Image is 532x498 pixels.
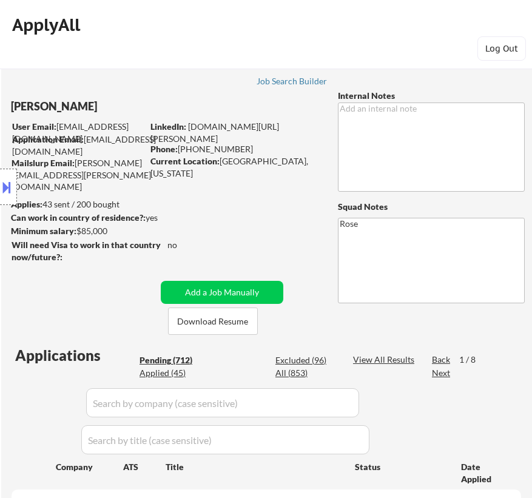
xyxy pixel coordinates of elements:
[15,348,135,363] div: Applications
[140,367,200,379] div: Applied (45)
[161,281,283,304] button: Add a Job Manually
[355,456,443,477] div: Status
[275,367,336,379] div: All (853)
[461,461,507,485] div: Date Applied
[56,461,123,473] div: Company
[150,155,322,179] div: [GEOGRAPHIC_DATA], [US_STATE]
[86,388,359,417] input: Search by company (case sensitive)
[168,308,258,335] button: Download Resume
[477,36,526,61] button: Log Out
[12,15,84,35] div: ApplyAll
[353,354,418,366] div: View All Results
[140,354,200,366] div: Pending (712)
[275,354,336,366] div: Excluded (96)
[459,354,487,366] div: 1 / 8
[257,77,328,86] div: Job Search Builder
[338,201,525,213] div: Squad Notes
[432,367,451,379] div: Next
[81,425,369,454] input: Search by title (case sensitive)
[166,461,343,473] div: Title
[338,90,525,102] div: Internal Notes
[150,143,322,155] div: [PHONE_NUMBER]
[432,354,451,366] div: Back
[123,461,166,473] div: ATS
[257,76,328,89] a: Job Search Builder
